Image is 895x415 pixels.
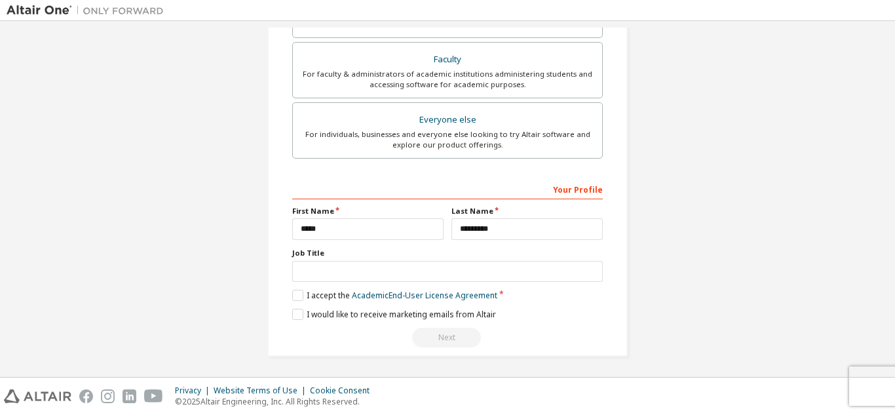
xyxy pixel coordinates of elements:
img: facebook.svg [79,389,93,403]
a: Academic End-User License Agreement [352,290,497,301]
img: linkedin.svg [123,389,136,403]
img: Altair One [7,4,170,17]
div: Cookie Consent [310,385,377,396]
p: © 2025 Altair Engineering, Inc. All Rights Reserved. [175,396,377,407]
label: I would like to receive marketing emails from Altair [292,309,496,320]
div: For individuals, businesses and everyone else looking to try Altair software and explore our prod... [301,129,594,150]
img: instagram.svg [101,389,115,403]
div: You need to provide your academic email [292,328,603,347]
img: youtube.svg [144,389,163,403]
div: Website Terms of Use [214,385,310,396]
label: Job Title [292,248,603,258]
img: altair_logo.svg [4,389,71,403]
label: First Name [292,206,444,216]
div: For faculty & administrators of academic institutions administering students and accessing softwa... [301,69,594,90]
label: I accept the [292,290,497,301]
label: Last Name [451,206,603,216]
div: Faculty [301,50,594,69]
div: Your Profile [292,178,603,199]
div: Everyone else [301,111,594,129]
div: Privacy [175,385,214,396]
